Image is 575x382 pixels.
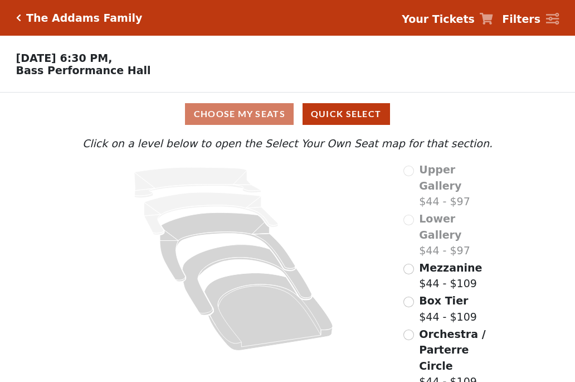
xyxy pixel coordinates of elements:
span: Lower Gallery [419,212,461,241]
strong: Filters [502,13,540,25]
label: $44 - $109 [419,293,477,325]
span: Orchestra / Parterre Circle [419,328,485,372]
label: $44 - $97 [419,211,495,259]
p: Click on a level below to open the Select Your Own Seat map for that section. [80,136,495,152]
path: Upper Gallery - Seats Available: 0 [134,167,261,198]
span: Mezzanine [419,262,482,274]
span: Upper Gallery [419,163,461,192]
span: Box Tier [419,294,468,307]
a: Click here to go back to filters [16,14,21,22]
button: Quick Select [303,103,390,125]
label: $44 - $109 [419,260,482,292]
h5: The Addams Family [26,12,142,25]
path: Lower Gallery - Seats Available: 0 [144,192,279,235]
strong: Your Tickets [402,13,475,25]
a: Filters [502,11,559,27]
path: Orchestra / Parterre Circle - Seats Available: 210 [204,273,333,351]
a: Your Tickets [402,11,493,27]
label: $44 - $97 [419,162,495,210]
